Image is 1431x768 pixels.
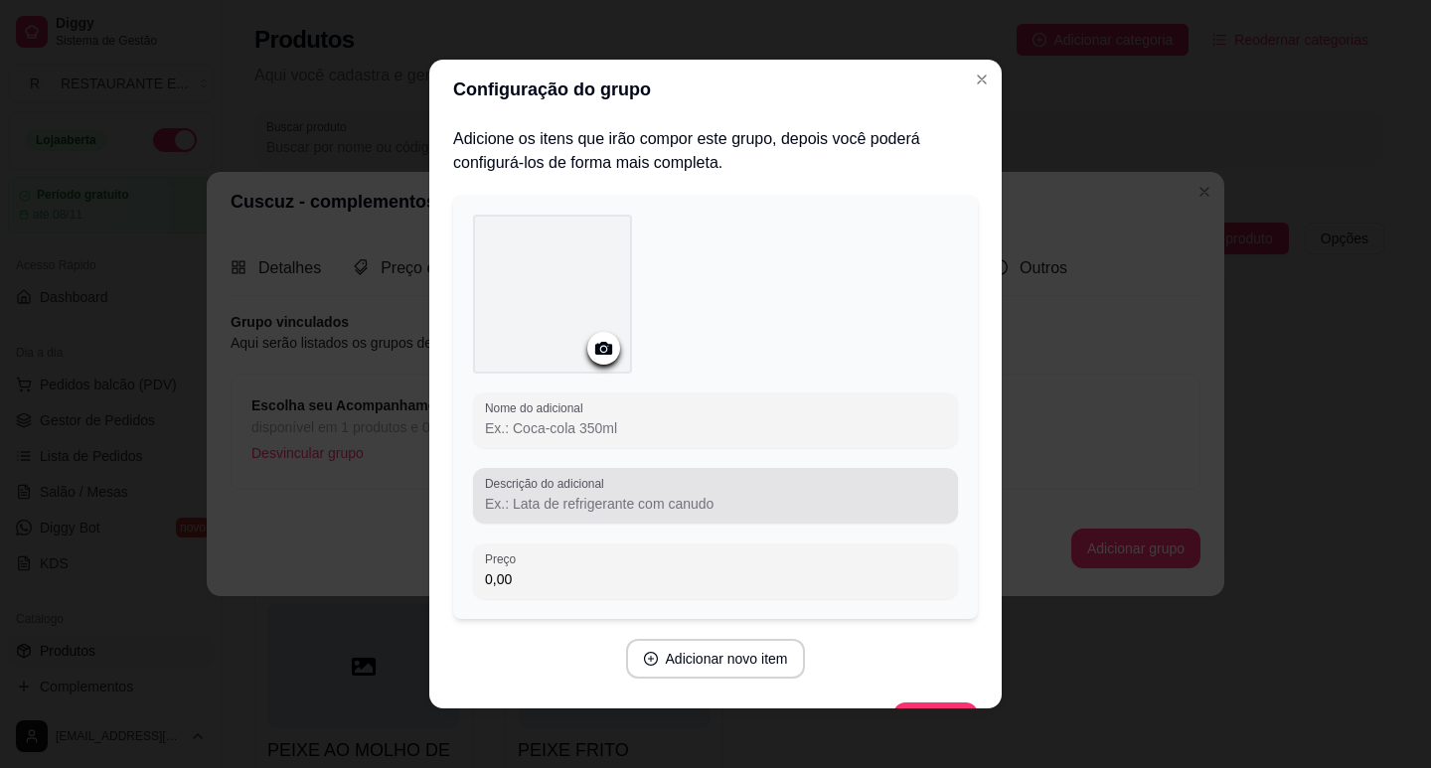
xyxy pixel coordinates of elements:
button: plus-circleAdicionar novo item [626,639,806,679]
input: Nome do adicional [485,418,946,438]
span: plus-circle [644,652,658,666]
input: Descrição do adicional [485,494,946,514]
h2: Adicione os itens que irão compor este grupo, depois você poderá configurá-los de forma mais comp... [453,127,978,175]
input: Preço [485,569,946,589]
label: Preço [485,550,523,567]
label: Nome do adicional [485,399,589,416]
header: Configuração do grupo [429,60,1002,119]
button: Close [966,64,998,95]
label: Descrição do adicional [485,475,611,492]
button: Finalizar [893,702,978,742]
